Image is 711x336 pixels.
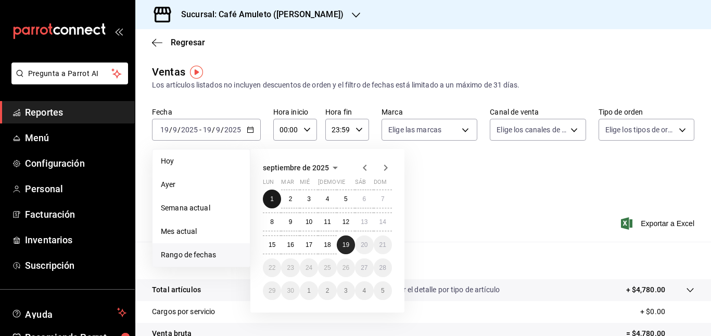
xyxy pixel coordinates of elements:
abbr: sábado [355,179,366,190]
abbr: 26 de septiembre de 2025 [342,264,349,271]
abbr: 17 de septiembre de 2025 [306,241,312,248]
button: 23 de septiembre de 2025 [281,258,299,277]
span: Regresar [171,38,205,47]
abbr: 10 de septiembre de 2025 [306,218,312,226]
label: Marca [382,108,477,116]
abbr: miércoles [300,179,310,190]
button: 22 de septiembre de 2025 [263,258,281,277]
abbr: 5 de octubre de 2025 [381,287,385,294]
button: 19 de septiembre de 2025 [337,235,355,254]
button: 20 de septiembre de 2025 [355,235,373,254]
img: Tooltip marker [190,66,203,79]
button: 30 de septiembre de 2025 [281,281,299,300]
button: 3 de septiembre de 2025 [300,190,318,208]
button: 17 de septiembre de 2025 [300,235,318,254]
input: ---- [224,126,242,134]
label: Tipo de orden [599,108,694,116]
span: / [169,126,172,134]
button: 12 de septiembre de 2025 [337,213,355,231]
abbr: 25 de septiembre de 2025 [324,264,331,271]
abbr: 8 de septiembre de 2025 [270,218,274,226]
abbr: 9 de septiembre de 2025 [289,218,293,226]
abbr: 4 de octubre de 2025 [362,287,366,294]
abbr: 21 de septiembre de 2025 [379,241,386,248]
input: -- [215,126,221,134]
button: 27 de septiembre de 2025 [355,258,373,277]
label: Fecha [152,108,261,116]
span: Elige los canales de venta [497,125,566,135]
abbr: 5 de septiembre de 2025 [344,195,348,203]
span: septiembre de 2025 [263,164,329,172]
abbr: 27 de septiembre de 2025 [361,264,367,271]
input: -- [202,126,212,134]
abbr: 22 de septiembre de 2025 [269,264,275,271]
span: Reportes [25,105,126,119]
input: -- [172,126,177,134]
button: Pregunta a Parrot AI [11,63,128,84]
abbr: 24 de septiembre de 2025 [306,264,312,271]
button: 7 de septiembre de 2025 [374,190,392,208]
abbr: 30 de septiembre de 2025 [287,287,294,294]
span: Elige las marcas [388,125,441,135]
button: 2 de octubre de 2025 [318,281,336,300]
span: Suscripción [25,258,126,272]
button: 5 de septiembre de 2025 [337,190,355,208]
abbr: martes [281,179,294,190]
button: 11 de septiembre de 2025 [318,213,336,231]
span: Inventarios [25,233,126,247]
span: / [221,126,224,134]
span: Ayuda [25,306,113,319]
span: Rango de fechas [161,250,242,260]
p: Cargos por servicio [152,306,215,317]
div: Los artículos listados no incluyen descuentos de orden y el filtro de fechas está limitado a un m... [152,80,694,91]
abbr: lunes [263,179,274,190]
abbr: 3 de septiembre de 2025 [307,195,311,203]
button: 29 de septiembre de 2025 [263,281,281,300]
span: Semana actual [161,203,242,214]
button: open_drawer_menu [115,27,123,35]
span: Ayer [161,179,242,190]
p: + $0.00 [640,306,694,317]
button: 1 de septiembre de 2025 [263,190,281,208]
button: 9 de septiembre de 2025 [281,213,299,231]
button: 26 de septiembre de 2025 [337,258,355,277]
button: 18 de septiembre de 2025 [318,235,336,254]
label: Hora fin [325,108,369,116]
div: Ventas [152,64,185,80]
p: Total artículos [152,284,201,295]
span: Pregunta a Parrot AI [28,68,112,79]
a: Pregunta a Parrot AI [7,76,128,86]
button: 4 de septiembre de 2025 [318,190,336,208]
abbr: 29 de septiembre de 2025 [269,287,275,294]
button: Regresar [152,38,205,47]
button: 5 de octubre de 2025 [374,281,392,300]
abbr: 4 de septiembre de 2025 [326,195,329,203]
abbr: 7 de septiembre de 2025 [381,195,385,203]
span: Personal [25,182,126,196]
button: 1 de octubre de 2025 [300,281,318,300]
label: Hora inicio [273,108,317,116]
button: 10 de septiembre de 2025 [300,213,318,231]
input: ---- [181,126,198,134]
span: Hoy [161,156,242,167]
abbr: 2 de octubre de 2025 [326,287,329,294]
button: 25 de septiembre de 2025 [318,258,336,277]
span: Configuración [25,156,126,170]
abbr: 18 de septiembre de 2025 [324,241,331,248]
button: 16 de septiembre de 2025 [281,235,299,254]
abbr: 15 de septiembre de 2025 [269,241,275,248]
abbr: 6 de septiembre de 2025 [362,195,366,203]
button: 21 de septiembre de 2025 [374,235,392,254]
button: Exportar a Excel [623,217,694,230]
abbr: jueves [318,179,379,190]
span: Elige los tipos de orden [605,125,675,135]
button: 15 de septiembre de 2025 [263,235,281,254]
abbr: 2 de septiembre de 2025 [289,195,293,203]
input: -- [160,126,169,134]
button: 28 de septiembre de 2025 [374,258,392,277]
p: + $4,780.00 [626,284,665,295]
button: septiembre de 2025 [263,161,341,174]
h3: Sucursal: Café Amuleto ([PERSON_NAME]) [173,8,344,21]
button: 6 de septiembre de 2025 [355,190,373,208]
